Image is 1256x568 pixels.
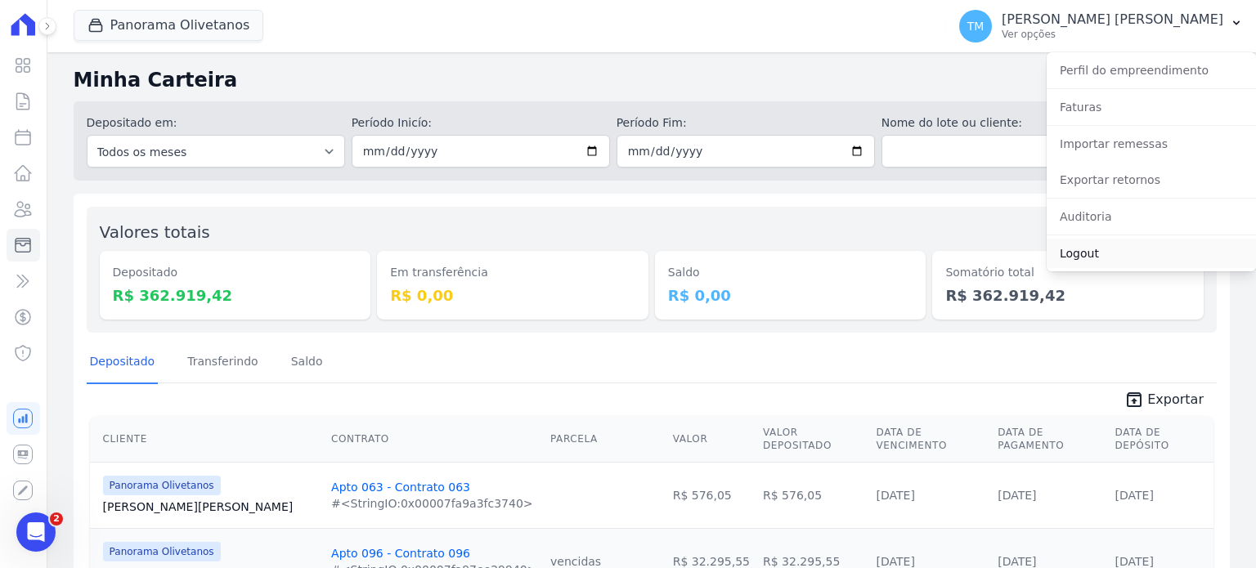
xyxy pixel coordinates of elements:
[103,476,221,495] span: Panorama Olivetanos
[617,114,875,132] label: Período Fim:
[550,555,601,568] a: vencidas
[331,495,532,512] div: #<StringIO:0x00007fa9a3fc3740>
[113,264,358,281] dt: Depositado
[331,547,470,560] a: Apto 096 - Contrato 096
[1115,489,1154,502] a: [DATE]
[946,3,1256,49] button: TM [PERSON_NAME] [PERSON_NAME] Ver opções
[544,416,666,463] th: Parcela
[1002,11,1223,28] p: [PERSON_NAME] [PERSON_NAME]
[103,542,221,561] span: Panorama Olivetanos
[877,489,915,502] a: [DATE]
[1047,165,1256,195] a: Exportar retornos
[1109,416,1214,463] th: Data de Depósito
[998,555,1036,568] a: [DATE]
[1124,390,1144,409] i: unarchive
[998,489,1036,502] a: [DATE]
[1111,390,1217,413] a: unarchive Exportar
[881,114,1140,132] label: Nome do lote ou cliente:
[870,416,992,463] th: Data de Vencimento
[288,342,326,384] a: Saldo
[325,416,544,463] th: Contrato
[87,342,159,384] a: Depositado
[668,264,913,281] dt: Saldo
[666,462,756,528] td: R$ 576,05
[666,416,756,463] th: Valor
[1047,92,1256,122] a: Faturas
[390,264,635,281] dt: Em transferência
[756,416,870,463] th: Valor Depositado
[352,114,610,132] label: Período Inicío:
[16,512,56,552] iframe: Intercom live chat
[877,555,915,568] a: [DATE]
[74,10,264,41] button: Panorama Olivetanos
[991,416,1108,463] th: Data de Pagamento
[1047,129,1256,159] a: Importar remessas
[1115,555,1154,568] a: [DATE]
[331,481,470,494] a: Apto 063 - Contrato 063
[87,116,177,129] label: Depositado em:
[945,264,1191,281] dt: Somatório total
[90,416,325,463] th: Cliente
[668,284,913,306] dd: R$ 0,00
[184,342,262,384] a: Transferindo
[1147,390,1204,409] span: Exportar
[756,462,870,528] td: R$ 576,05
[1047,239,1256,268] a: Logout
[945,284,1191,306] dd: R$ 362.919,42
[103,499,318,515] a: [PERSON_NAME][PERSON_NAME]
[100,222,210,242] label: Valores totais
[50,512,63,526] span: 2
[1047,56,1256,85] a: Perfil do empreendimento
[113,284,358,306] dd: R$ 362.919,42
[74,65,1230,95] h2: Minha Carteira
[1047,202,1256,231] a: Auditoria
[1002,28,1223,41] p: Ver opções
[390,284,635,306] dd: R$ 0,00
[967,20,985,32] span: TM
